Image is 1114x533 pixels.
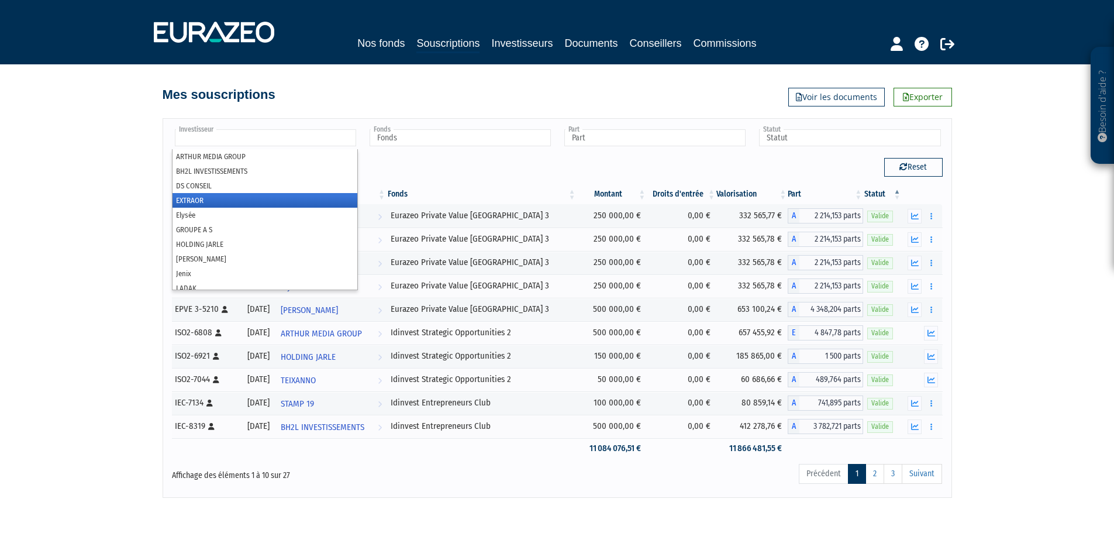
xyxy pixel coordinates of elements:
span: Valide [867,257,893,269]
td: 500 000,00 € [577,298,647,321]
div: Affichage des éléments 1 à 10 sur 27 [172,463,483,482]
img: 1732889491-logotype_eurazeo_blanc_rvb.png [154,22,274,43]
th: Part: activer pour trier la colonne par ordre croissant [788,184,863,204]
div: [DATE] [245,350,271,362]
span: 2 214,153 parts [799,232,863,247]
span: A [788,302,799,317]
a: Suivant [902,464,942,484]
td: 11 866 481,55 € [716,438,788,459]
td: 50 000,00 € [577,368,647,391]
td: 0,00 € [647,204,716,228]
div: Eurazeo Private Value [GEOGRAPHIC_DATA] 3 [391,209,572,222]
i: Voir l'investisseur [378,323,382,345]
span: E [788,325,799,341]
a: Souscriptions [416,35,480,53]
div: IEC-8319 [175,420,237,432]
li: [PERSON_NAME] [173,252,357,266]
span: 2 214,153 parts [799,208,863,223]
span: Valide [867,234,893,245]
td: 150 000,00 € [577,345,647,368]
i: Voir l'investisseur [378,393,382,415]
td: 0,00 € [647,368,716,391]
td: 250 000,00 € [577,204,647,228]
div: E - Idinvest Strategic Opportunities 2 [788,325,863,341]
td: 11 084 076,51 € [577,438,647,459]
li: GROUPE A S [173,222,357,237]
div: ISO2-6921 [175,350,237,362]
span: 1 500 parts [799,349,863,364]
div: Eurazeo Private Value [GEOGRAPHIC_DATA] 3 [391,303,572,315]
i: [Français] Personne physique [213,353,219,360]
i: [Français] Personne physique [213,376,219,383]
li: EXTRAOR [173,193,357,208]
td: 412 278,76 € [716,415,788,438]
span: ARTHUR MEDIA GROUP [281,323,362,345]
div: Idinvest Entrepreneurs Club [391,397,572,409]
div: IEC-7134 [175,397,237,409]
td: 250 000,00 € [577,228,647,251]
a: Investisseurs [491,35,553,51]
i: Voir l'investisseur [378,417,382,438]
span: A [788,349,799,364]
span: A [788,372,799,387]
div: Idinvest Strategic Opportunities 2 [391,326,572,339]
a: STAMP 19 [276,391,387,415]
a: 2 [865,464,884,484]
span: Valide [867,351,893,362]
a: Conseillers [630,35,682,51]
td: 0,00 € [647,228,716,251]
li: ARTHUR MEDIA GROUP [173,149,357,164]
span: A [788,232,799,247]
span: 2 214,153 parts [799,255,863,270]
span: 741,895 parts [799,396,863,411]
td: 657 455,92 € [716,321,788,345]
i: [Français] Personne physique [208,423,215,430]
td: 100 000,00 € [577,391,647,415]
a: Documents [565,35,618,51]
div: [DATE] [245,397,271,409]
td: 0,00 € [647,391,716,415]
span: 3 782,721 parts [799,419,863,434]
span: A [788,208,799,223]
i: Voir l'investisseur [378,229,382,251]
td: 0,00 € [647,321,716,345]
a: ARTHUR MEDIA GROUP [276,321,387,345]
div: A - Idinvest Strategic Opportunities 2 [788,372,863,387]
td: 332 565,78 € [716,251,788,274]
span: A [788,278,799,294]
i: [Français] Personne physique [215,329,222,336]
td: 0,00 € [647,274,716,298]
td: 332 565,77 € [716,204,788,228]
div: Idinvest Strategic Opportunities 2 [391,350,572,362]
td: 332 565,78 € [716,228,788,251]
div: A - Eurazeo Private Value Europe 3 [788,255,863,270]
h4: Mes souscriptions [163,88,275,102]
i: [Français] Personne physique [206,400,213,407]
td: 0,00 € [647,345,716,368]
span: 489,764 parts [799,372,863,387]
i: Voir l'investisseur [378,300,382,321]
div: ISO2-6808 [175,326,237,339]
a: [PERSON_NAME] [276,298,387,321]
a: BH2L INVESTISSEMENTS [276,415,387,438]
i: [Français] Personne physique [222,306,228,313]
a: 1 [848,464,866,484]
div: Eurazeo Private Value [GEOGRAPHIC_DATA] 3 [391,233,572,245]
span: Valide [867,421,893,432]
div: A - Eurazeo Private Value Europe 3 [788,208,863,223]
span: Valide [867,281,893,292]
div: [DATE] [245,326,271,339]
span: A [788,255,799,270]
div: Idinvest Entrepreneurs Club [391,420,572,432]
div: A - Idinvest Entrepreneurs Club [788,419,863,434]
td: 60 686,66 € [716,368,788,391]
span: Valide [867,328,893,339]
div: A - Eurazeo Private Value Europe 3 [788,302,863,317]
div: A - Idinvest Strategic Opportunities 2 [788,349,863,364]
a: Commissions [694,35,757,51]
a: 3 [884,464,902,484]
th: Statut : activer pour trier la colonne par ordre d&eacute;croissant [863,184,902,204]
a: Nos fonds [357,35,405,51]
i: Voir l'investisseur [378,206,382,228]
td: 250 000,00 € [577,251,647,274]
